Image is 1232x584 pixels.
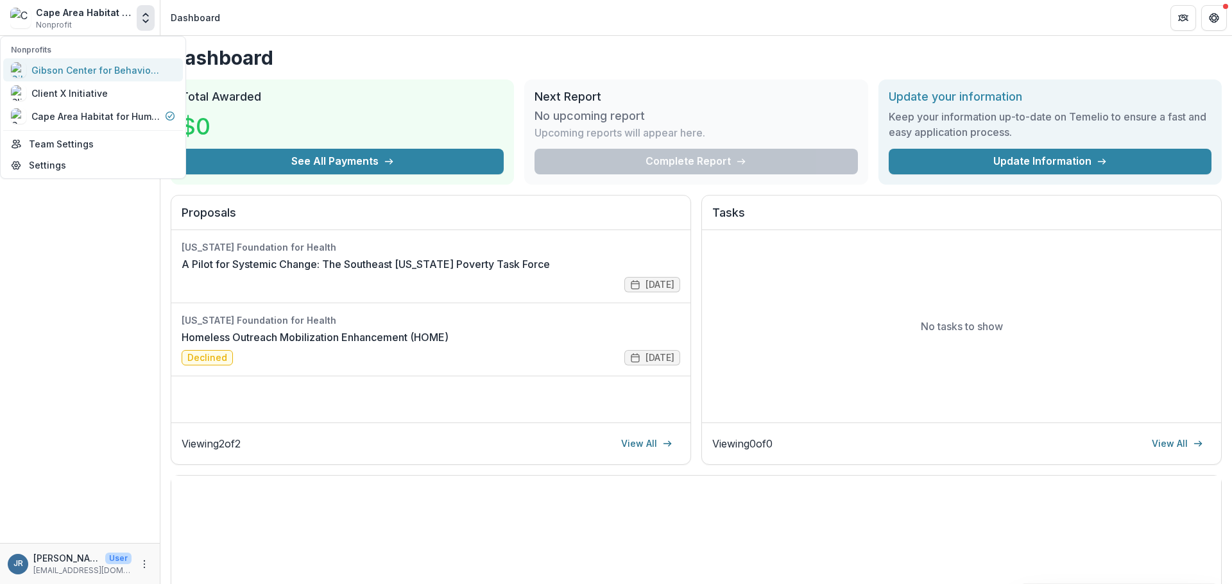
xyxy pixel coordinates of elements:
button: See All Payments [181,149,504,174]
a: View All [1144,433,1211,454]
h2: Tasks [712,206,1211,230]
span: Nonprofit [36,19,72,31]
button: Partners [1170,5,1196,31]
button: Open entity switcher [137,5,155,31]
a: Update Information [889,149,1211,174]
p: Viewing 2 of 2 [182,436,241,451]
a: A Pilot for Systemic Change: The Southeast [US_STATE] Poverty Task Force [182,256,550,272]
p: Viewing 0 of 0 [712,436,773,451]
button: More [137,556,152,572]
h1: Dashboard [171,46,1222,69]
button: Get Help [1201,5,1227,31]
h3: No upcoming report [535,109,645,123]
h2: Next Report [535,90,857,104]
h2: Proposals [182,206,680,230]
div: Cape Area Habitat for Humanity [36,6,132,19]
p: No tasks to show [921,319,1003,334]
h2: Total Awarded [181,90,504,104]
p: [PERSON_NAME] [33,551,100,565]
p: [EMAIL_ADDRESS][DOMAIN_NAME] [33,565,132,576]
div: Janice Ruesler [13,560,23,568]
a: Homeless Outreach Mobilization Enhancement (HOME) [182,330,449,345]
h3: $0 [181,109,277,144]
h2: Update your information [889,90,1211,104]
p: User [105,553,132,564]
div: Dashboard [171,11,220,24]
h3: Keep your information up-to-date on Temelio to ensure a fast and easy application process. [889,109,1211,140]
p: Upcoming reports will appear here. [535,125,705,140]
img: Cape Area Habitat for Humanity [10,8,31,28]
a: View All [613,433,680,454]
nav: breadcrumb [166,8,225,27]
